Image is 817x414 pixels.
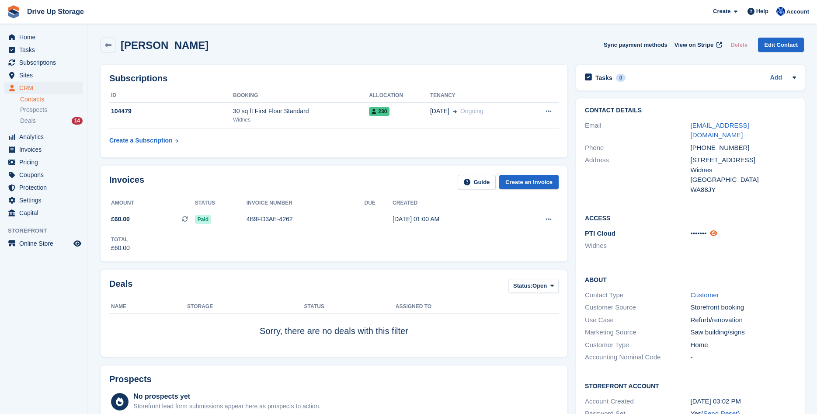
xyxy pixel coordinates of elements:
div: Widnes [691,165,796,175]
div: Customer Source [585,303,690,313]
a: Create a Subscription [109,132,178,149]
a: Edit Contact [758,38,804,52]
h2: Invoices [109,175,144,189]
th: Due [365,196,393,210]
a: menu [4,31,83,43]
span: ••••••• [691,230,707,237]
span: Tasks [19,44,72,56]
th: Tenancy [430,89,526,103]
h2: Deals [109,279,132,295]
span: Paid [195,215,211,224]
button: Status: Open [508,279,559,293]
a: Create an Invoice [499,175,559,189]
div: 30 sq ft First Floor Standard [233,107,369,116]
th: Storage [187,300,304,314]
span: Status: [513,282,532,290]
div: [STREET_ADDRESS] [691,155,796,165]
a: menu [4,169,83,181]
span: Deals [20,117,36,125]
a: menu [4,69,83,81]
h2: About [585,275,796,284]
div: 4B9FD3AE-4262 [247,215,365,224]
div: Address [585,155,690,195]
a: menu [4,56,83,69]
button: Delete [727,38,751,52]
div: [GEOGRAPHIC_DATA] [691,175,796,185]
div: [DATE] 01:00 AM [393,215,512,224]
div: WA88JY [691,185,796,195]
div: Marketing Source [585,327,690,337]
h2: Tasks [595,74,612,82]
span: CRM [19,82,72,94]
span: Help [756,7,768,16]
h2: [PERSON_NAME] [121,39,209,51]
div: £60.00 [111,244,130,253]
div: Phone [585,143,690,153]
span: PTI Cloud [585,230,615,237]
div: Contact Type [585,290,690,300]
th: ID [109,89,233,103]
span: Subscriptions [19,56,72,69]
a: Prospects [20,105,83,115]
span: Storefront [8,226,87,235]
a: Drive Up Storage [24,4,87,19]
span: Settings [19,194,72,206]
a: Deals 14 [20,116,83,125]
div: No prospects yet [133,391,320,402]
th: Status [195,196,247,210]
div: Email [585,121,690,140]
span: [DATE] [430,107,449,116]
div: Storefront lead form submissions appear here as prospects to action. [133,402,320,411]
span: Create [713,7,730,16]
span: Capital [19,207,72,219]
img: Widnes Team [776,7,785,16]
h2: Subscriptions [109,73,559,83]
div: Home [691,340,796,350]
a: Preview store [72,238,83,249]
span: View on Stripe [674,41,713,49]
div: [PHONE_NUMBER] [691,143,796,153]
a: Add [770,73,782,83]
h2: Access [585,213,796,222]
a: menu [4,82,83,94]
h2: Prospects [109,374,152,384]
span: Home [19,31,72,43]
span: Sites [19,69,72,81]
div: Total [111,236,130,244]
a: menu [4,207,83,219]
h2: Storefront Account [585,381,796,390]
div: Widnes [233,116,369,124]
a: [EMAIL_ADDRESS][DOMAIN_NAME] [691,122,749,139]
button: Sync payment methods [604,38,668,52]
span: 230 [369,107,389,116]
th: Status [304,300,396,314]
span: Open [532,282,547,290]
th: Allocation [369,89,430,103]
a: menu [4,44,83,56]
a: menu [4,237,83,250]
th: Amount [109,196,195,210]
span: Invoices [19,143,72,156]
th: Created [393,196,512,210]
span: Account [786,7,809,16]
span: Ongoing [460,108,483,115]
div: Use Case [585,315,690,325]
span: Pricing [19,156,72,168]
span: £60.00 [111,215,130,224]
a: menu [4,143,83,156]
div: Saw building/signs [691,327,796,337]
div: Customer Type [585,340,690,350]
a: menu [4,156,83,168]
a: Customer [691,291,719,299]
span: Prospects [20,106,47,114]
div: Create a Subscription [109,136,173,145]
div: Refurb/renovation [691,315,796,325]
th: Booking [233,89,369,103]
div: 104479 [109,107,233,116]
div: 0 [616,74,626,82]
a: menu [4,181,83,194]
h2: Contact Details [585,107,796,114]
div: - [691,352,796,362]
th: Invoice number [247,196,365,210]
div: Storefront booking [691,303,796,313]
